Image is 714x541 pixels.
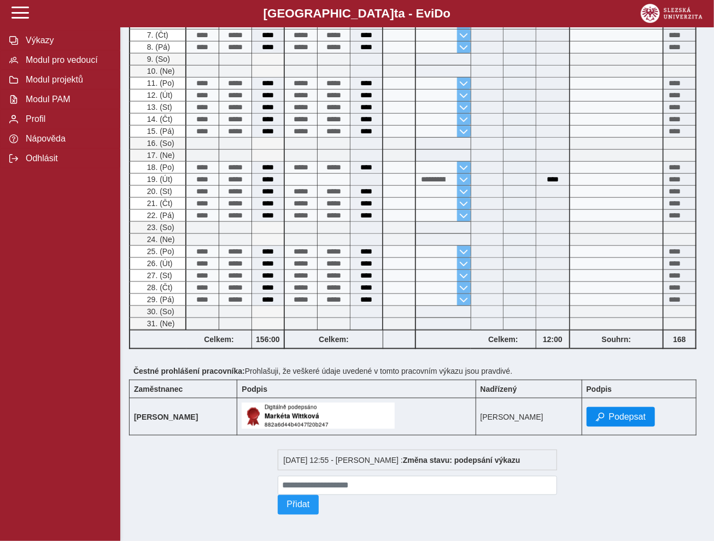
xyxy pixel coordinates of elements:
td: [PERSON_NAME] [476,398,582,436]
span: 21. (Čt) [145,199,173,208]
span: Modul PAM [22,95,111,104]
span: 15. (Pá) [145,127,174,136]
img: logo_web_su.png [641,4,703,23]
b: Nadřízený [481,385,517,393]
span: 29. (Pá) [145,295,174,304]
b: Souhrn: [602,335,631,344]
b: [GEOGRAPHIC_DATA] a - Evi [33,7,681,21]
span: o [443,7,451,20]
div: [DATE] 12:55 - [PERSON_NAME] : [278,450,557,471]
span: 23. (So) [145,223,174,232]
span: 25. (Po) [145,247,174,256]
span: 14. (Čt) [145,115,173,124]
span: Modul projektů [22,75,111,85]
span: 30. (So) [145,307,174,316]
span: 31. (Ne) [145,319,175,328]
span: D [434,7,443,20]
span: 17. (Ne) [145,151,175,160]
span: 11. (Po) [145,79,174,87]
img: Digitálně podepsáno uživatelem [242,403,395,429]
span: 22. (Pá) [145,211,174,220]
b: Zaměstnanec [134,385,183,393]
span: Přidat [287,500,310,510]
b: [PERSON_NAME] [134,413,198,421]
b: Celkem: [186,335,251,344]
b: Celkem: [285,335,383,344]
span: Nápověda [22,134,111,144]
div: Prohlašuji, že veškeré údaje uvedené v tomto pracovním výkazu jsou pravdivé. [129,362,705,380]
b: Čestné prohlášení pracovníka: [133,367,245,375]
b: Změna stavu: podepsání výkazu [403,456,520,464]
button: Podepsat [587,407,656,427]
span: 7. (Čt) [145,31,168,39]
span: Podepsat [609,412,646,422]
span: 18. (Po) [145,163,174,172]
span: Modul pro vedoucí [22,55,111,65]
span: 13. (St) [145,103,172,111]
b: Celkem: [471,335,536,344]
span: 26. (Út) [145,259,173,268]
span: 16. (So) [145,139,174,148]
span: 10. (Ne) [145,67,175,75]
b: 12:00 [536,335,569,344]
span: 28. (Čt) [145,283,173,292]
span: 9. (So) [145,55,170,63]
span: 19. (Út) [145,175,173,184]
b: 156:00 [252,335,284,344]
b: Podpis [587,385,612,393]
span: t [394,7,398,20]
b: Podpis [242,385,267,393]
span: Odhlásit [22,154,111,163]
span: Profil [22,114,111,124]
span: Výkazy [22,36,111,45]
button: Přidat [278,495,319,515]
span: 27. (St) [145,271,172,280]
span: 8. (Pá) [145,43,170,51]
b: 168 [664,335,695,344]
span: 24. (Ne) [145,235,175,244]
span: 20. (St) [145,187,172,196]
span: 12. (Út) [145,91,173,99]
